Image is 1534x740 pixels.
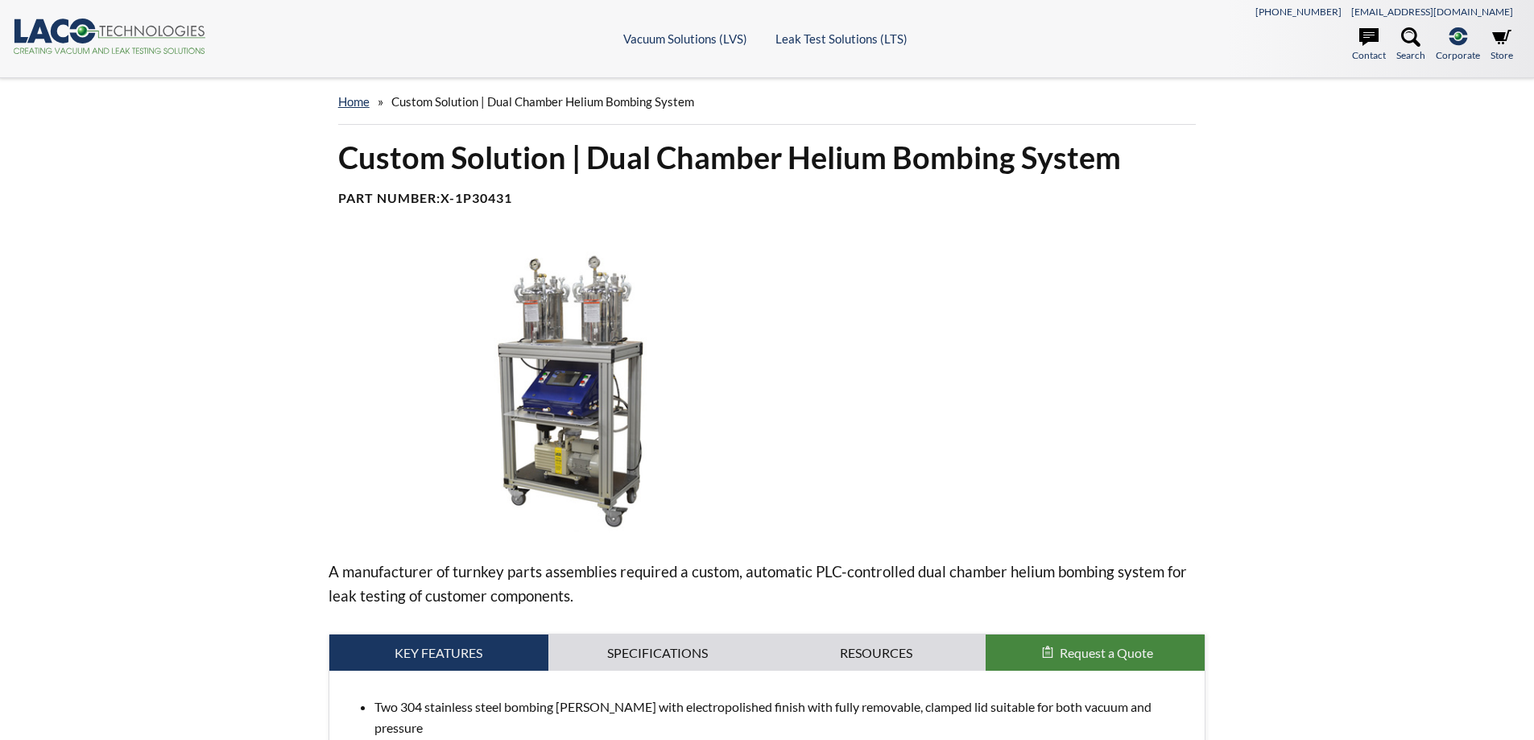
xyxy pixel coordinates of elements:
a: Search [1396,27,1425,63]
a: [EMAIL_ADDRESS][DOMAIN_NAME] [1351,6,1513,18]
div: » [338,79,1197,125]
a: Key Features [329,635,548,672]
span: Corporate [1436,48,1480,63]
a: Specifications [548,635,767,672]
h1: Custom Solution | Dual Chamber Helium Bombing System [338,138,1197,177]
a: home [338,94,370,109]
a: [PHONE_NUMBER] [1255,6,1342,18]
a: Store [1491,27,1513,63]
h4: Part Number: [338,190,1197,207]
img: Dual Chamber Helium Bombing System [329,246,842,534]
b: X-1P30431 [440,190,512,205]
p: A manufacturer of turnkey parts assemblies required a custom, automatic PLC-controlled dual chamb... [329,560,1206,608]
a: Resources [767,635,986,672]
button: Request a Quote [986,635,1205,672]
a: Leak Test Solutions (LTS) [775,31,908,46]
span: Custom Solution | Dual Chamber Helium Bombing System [391,94,694,109]
li: Two 304 stainless steel bombing [PERSON_NAME] with electropolished finish with fully removable, c... [374,697,1193,738]
a: Vacuum Solutions (LVS) [623,31,747,46]
a: Contact [1352,27,1386,63]
span: Request a Quote [1060,645,1153,660]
